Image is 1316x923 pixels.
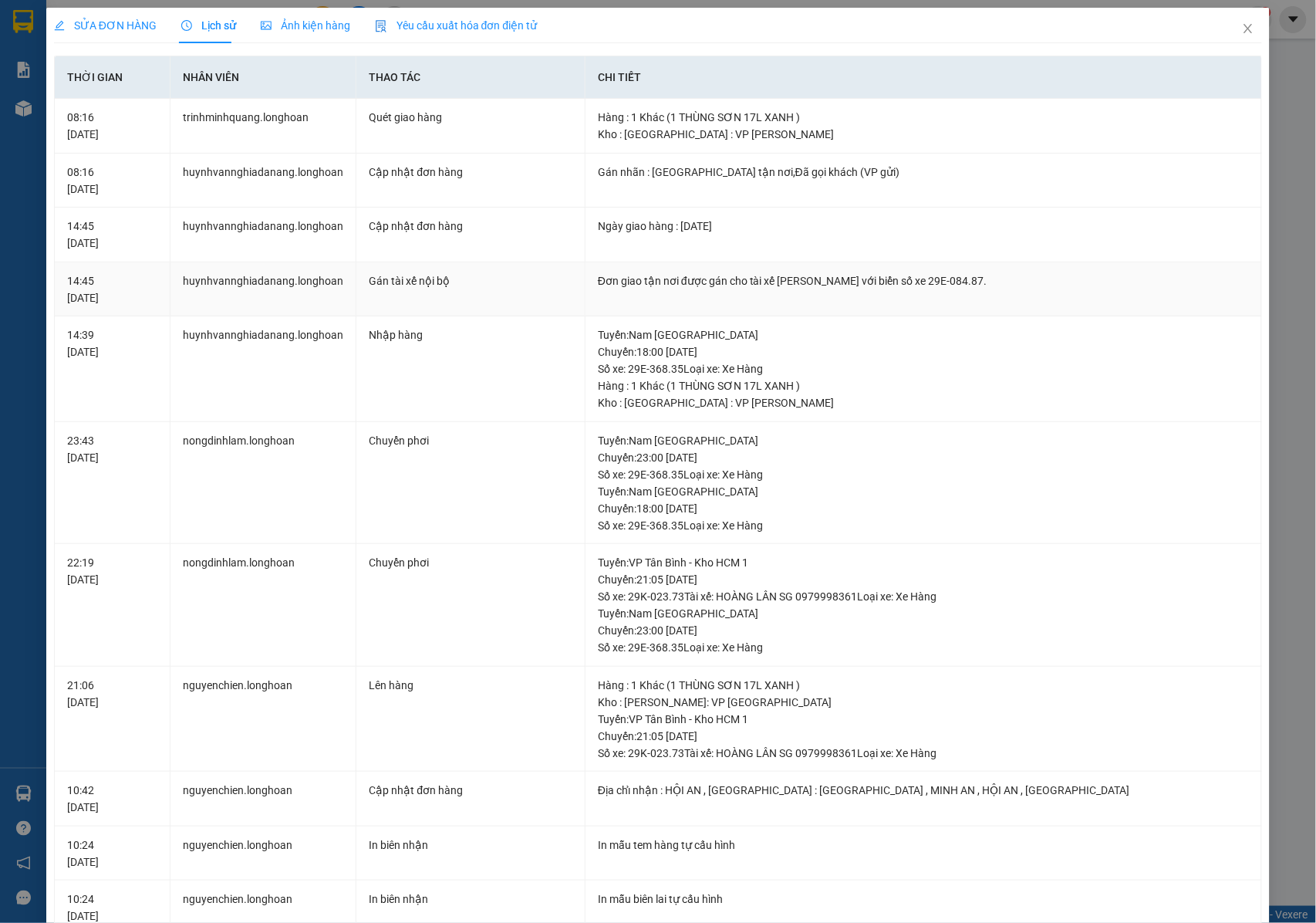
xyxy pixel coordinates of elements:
span: [PHONE_NUMBER] [6,52,117,79]
div: In mẫu biên lai tự cấu hình [598,891,1249,908]
div: Hàng : 1 Khác (1 THÙNG SƠN 17L XANH ) [598,677,1249,694]
div: Tuyến : Nam [GEOGRAPHIC_DATA] Chuyến: 18:00 [DATE] Số xe: 29E-368.35 Loại xe: Xe Hàng [598,326,1249,377]
div: In mẫu tem hàng tự cấu hình [598,837,1249,854]
div: Kho : [PERSON_NAME]: VP [GEOGRAPHIC_DATA] [598,694,1249,711]
td: nguyenchien.longhoan [170,772,356,827]
span: close [1242,22,1254,35]
td: nguyenchien.longhoan [170,667,356,773]
td: trinhminhquang.longhoan [170,99,356,154]
div: Chuyển phơi [369,554,572,571]
strong: PHIẾU DÁN LÊN HÀNG [109,7,312,28]
div: Địa chỉ nhận : HỘI AN , [GEOGRAPHIC_DATA] : [GEOGRAPHIC_DATA] , MINH AN , HỘI AN , [GEOGRAPHIC_DATA] [598,782,1249,799]
div: 23:43 [DATE] [67,432,158,466]
div: Kho : [GEOGRAPHIC_DATA] : VP [PERSON_NAME] [598,394,1249,411]
span: Mã đơn: SGTB1310250001 [6,93,237,114]
span: CÔNG TY TNHH CHUYỂN PHÁT NHANH BẢO AN [122,52,308,80]
div: Cập nhật đơn hàng [369,218,572,235]
div: In biên nhận [369,891,572,908]
div: 08:16 [DATE] [67,164,158,198]
td: huynhvannghiadanang.longhoan [170,154,356,208]
div: 22:19 [DATE] [67,554,158,588]
div: 14:45 [DATE] [67,218,158,252]
div: 14:39 [DATE] [67,326,158,360]
div: Gán tài xế nội bộ [369,272,572,289]
th: Chi tiết [585,56,1262,99]
span: SỬA ĐƠN HÀNG [54,19,157,32]
span: Ảnh kiện hàng [261,19,350,32]
div: Cập nhật đơn hàng [369,164,572,181]
td: huynhvannghiadanang.longhoan [170,262,356,317]
div: Quét giao hàng [369,109,572,126]
div: Lên hàng [369,677,572,694]
div: Hàng : 1 Khác (1 THÙNG SƠN 17L XANH ) [598,109,1249,126]
div: 21:06 [DATE] [67,677,158,711]
div: Đơn giao tận nơi được gán cho tài xế [PERSON_NAME] với biển số xe 29E-084.87. [598,272,1249,289]
div: Chuyển phơi [369,432,572,449]
td: huynhvannghiadanang.longhoan [170,208,356,262]
td: nongdinhlam.longhoan [170,544,356,667]
div: Tuyến : VP Tân Bình - Kho HCM 1 Chuyến: 21:05 [DATE] Số xe: 29K-023.73 Tài xế: HOÀNG LÂN SG 09799... [598,554,1249,605]
div: 08:16 [DATE] [67,109,158,143]
div: Nhập hàng [369,326,572,343]
div: Tuyến : Nam [GEOGRAPHIC_DATA] Chuyến: 23:00 [DATE] Số xe: 29E-368.35 Loại xe: Xe Hàng [598,605,1249,656]
span: clock-circle [181,20,192,31]
span: picture [261,20,272,31]
div: Cập nhật đơn hàng [369,782,572,799]
span: edit [54,20,65,31]
div: Tuyến : Nam [GEOGRAPHIC_DATA] Chuyến: 18:00 [DATE] Số xe: 29E-368.35 Loại xe: Xe Hàng [598,483,1249,534]
div: 14:45 [DATE] [67,272,158,306]
th: Nhân viên [170,56,356,99]
td: nongdinhlam.longhoan [170,422,356,545]
td: huynhvannghiadanang.longhoan [170,316,356,422]
span: Yêu cầu xuất hóa đơn điện tử [375,19,538,32]
div: Kho : [GEOGRAPHIC_DATA] : VP [PERSON_NAME] [598,126,1249,143]
div: Tuyến : Nam [GEOGRAPHIC_DATA] Chuyến: 23:00 [DATE] Số xe: 29E-368.35 Loại xe: Xe Hàng [598,432,1249,483]
span: Lịch sử [181,19,236,32]
div: 10:24 [DATE] [67,837,158,871]
div: Tuyến : VP Tân Bình - Kho HCM 1 Chuyến: 21:05 [DATE] Số xe: 29K-023.73 Tài xế: HOÀNG LÂN SG 09799... [598,711,1249,762]
div: 10:42 [DATE] [67,782,158,816]
td: nguyenchien.longhoan [170,827,356,881]
th: Thời gian [55,56,171,99]
div: In biên nhận [369,837,572,854]
div: Hàng : 1 Khác (1 THÙNG SƠN 17L XANH ) [598,377,1249,394]
div: Gán nhãn : [GEOGRAPHIC_DATA] tận nơi,Đã gọi khách (VP gửi) [598,164,1249,181]
div: Ngày giao hàng : [DATE] [598,218,1249,235]
button: Close [1227,8,1270,51]
strong: CSKH: [42,52,82,66]
img: icon [375,20,387,32]
span: Ngày in phiếu: 09:48 ngày [103,31,317,47]
th: Thao tác [356,56,585,99]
